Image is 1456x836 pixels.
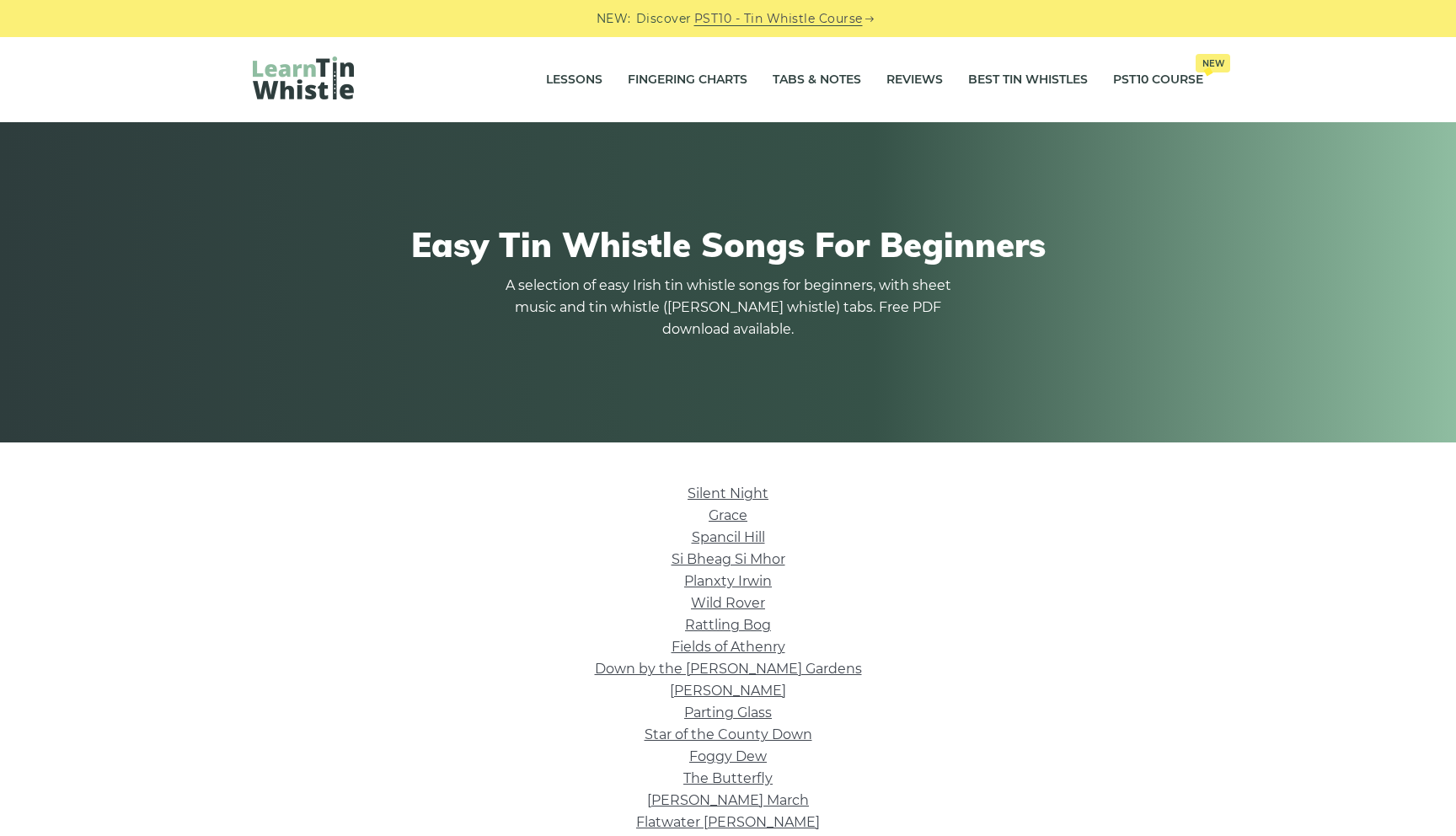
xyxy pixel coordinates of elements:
[647,792,809,808] a: [PERSON_NAME] March
[709,507,747,523] a: Grace
[688,485,768,501] a: Silent Night
[692,529,765,545] a: Spancil Hill
[691,595,765,611] a: Wild Rover
[683,770,773,786] a: The Butterfly
[670,683,786,699] a: [PERSON_NAME]
[773,59,861,101] a: Tabs & Notes
[546,59,602,101] a: Lessons
[253,224,1203,265] h1: Easy Tin Whistle Songs For Beginners
[500,275,955,340] p: A selection of easy Irish tin whistle songs for beginners, with sheet music and tin whistle ([PER...
[684,705,772,721] a: Parting Glass
[672,551,785,567] a: Si­ Bheag Si­ Mhor
[689,748,767,764] a: Foggy Dew
[628,59,747,101] a: Fingering Charts
[636,814,820,830] a: Flatwater [PERSON_NAME]
[886,59,943,101] a: Reviews
[253,56,354,99] img: LearnTinWhistle.com
[1196,54,1230,72] span: New
[595,661,862,677] a: Down by the [PERSON_NAME] Gardens
[968,59,1088,101] a: Best Tin Whistles
[1113,59,1203,101] a: PST10 CourseNew
[685,617,771,633] a: Rattling Bog
[645,726,812,742] a: Star of the County Down
[684,573,772,589] a: Planxty Irwin
[672,639,785,655] a: Fields of Athenry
